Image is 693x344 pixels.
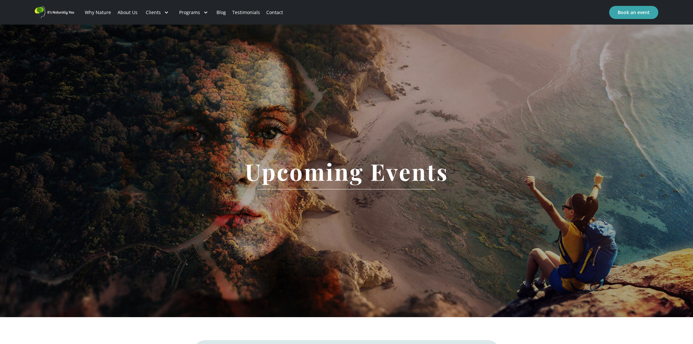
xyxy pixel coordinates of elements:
[263,1,286,24] a: Contact
[213,1,229,24] a: Blog
[140,1,174,24] div: Clients
[174,1,213,24] div: Programs
[235,159,458,184] h1: Upcoming Events
[609,6,658,19] a: Book an event
[82,1,114,24] a: Why Nature
[146,9,161,16] div: Clients
[35,6,74,19] a: home
[229,1,263,24] a: Testimonials
[114,1,140,24] a: About Us
[179,9,200,16] div: Programs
